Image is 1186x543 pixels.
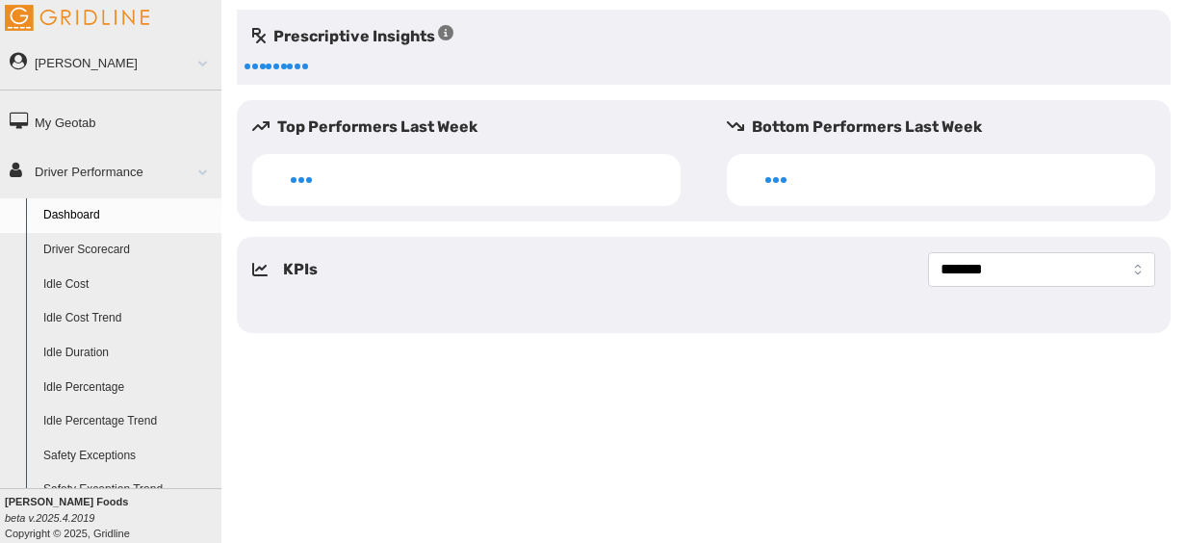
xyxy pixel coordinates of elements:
[5,512,94,524] i: beta v.2025.4.2019
[35,336,221,371] a: Idle Duration
[252,25,453,48] h5: Prescriptive Insights
[35,404,221,439] a: Idle Percentage Trend
[5,496,128,507] b: [PERSON_NAME] Foods
[727,116,1171,139] h5: Bottom Performers Last Week
[35,233,221,268] a: Driver Scorecard
[35,371,221,405] a: Idle Percentage
[283,258,318,281] h5: KPIs
[35,473,221,507] a: Safety Exception Trend
[5,5,149,31] img: Gridline
[5,494,221,541] div: Copyright © 2025, Gridline
[35,268,221,302] a: Idle Cost
[35,301,221,336] a: Idle Cost Trend
[35,439,221,474] a: Safety Exceptions
[252,116,696,139] h5: Top Performers Last Week
[35,198,221,233] a: Dashboard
